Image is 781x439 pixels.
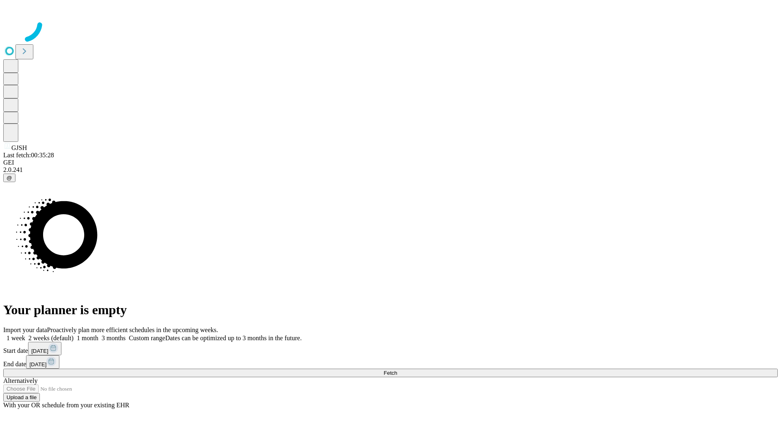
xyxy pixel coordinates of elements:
[7,335,25,341] span: 1 week
[165,335,301,341] span: Dates can be optimized up to 3 months in the future.
[3,377,37,384] span: Alternatively
[29,361,46,367] span: [DATE]
[3,342,778,355] div: Start date
[3,159,778,166] div: GEI
[3,174,15,182] button: @
[26,355,59,369] button: [DATE]
[129,335,165,341] span: Custom range
[3,393,40,402] button: Upload a file
[102,335,126,341] span: 3 months
[384,370,397,376] span: Fetch
[31,348,48,354] span: [DATE]
[28,335,74,341] span: 2 weeks (default)
[3,152,54,159] span: Last fetch: 00:35:28
[7,175,12,181] span: @
[28,342,61,355] button: [DATE]
[3,355,778,369] div: End date
[3,302,778,317] h1: Your planner is empty
[3,402,129,409] span: With your OR schedule from your existing EHR
[47,326,218,333] span: Proactively plan more efficient schedules in the upcoming weeks.
[3,326,47,333] span: Import your data
[3,369,778,377] button: Fetch
[3,166,778,174] div: 2.0.241
[77,335,98,341] span: 1 month
[11,144,27,151] span: GJSH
